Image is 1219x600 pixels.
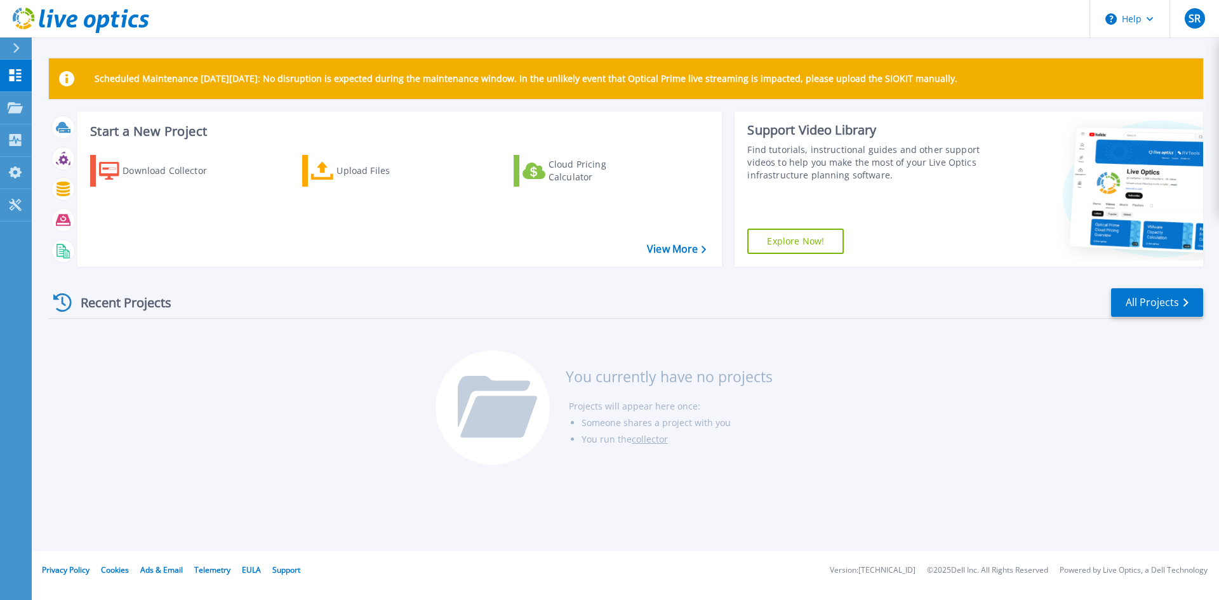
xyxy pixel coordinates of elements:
div: Support Video Library [747,122,986,138]
li: Projects will appear here once: [569,398,773,415]
h3: Start a New Project [90,124,706,138]
a: EULA [242,564,261,575]
li: Powered by Live Optics, a Dell Technology [1060,566,1208,575]
li: Version: [TECHNICAL_ID] [830,566,916,575]
div: Upload Files [336,158,438,183]
h3: You currently have no projects [566,370,773,383]
div: Cloud Pricing Calculator [549,158,650,183]
div: Recent Projects [49,287,189,318]
li: You run the [582,431,773,448]
a: View More [647,243,706,255]
a: Cookies [101,564,129,575]
a: Privacy Policy [42,564,90,575]
p: Scheduled Maintenance [DATE][DATE]: No disruption is expected during the maintenance window. In t... [95,74,957,84]
a: Ads & Email [140,564,183,575]
div: Find tutorials, instructional guides and other support videos to help you make the most of your L... [747,143,986,182]
a: All Projects [1111,288,1203,317]
a: collector [632,433,668,445]
span: SR [1189,13,1201,23]
a: Upload Files [302,155,444,187]
a: Download Collector [90,155,232,187]
div: Download Collector [123,158,224,183]
a: Explore Now! [747,229,844,254]
li: Someone shares a project with you [582,415,773,431]
a: Telemetry [194,564,230,575]
a: Cloud Pricing Calculator [514,155,655,187]
a: Support [272,564,300,575]
li: © 2025 Dell Inc. All Rights Reserved [927,566,1048,575]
